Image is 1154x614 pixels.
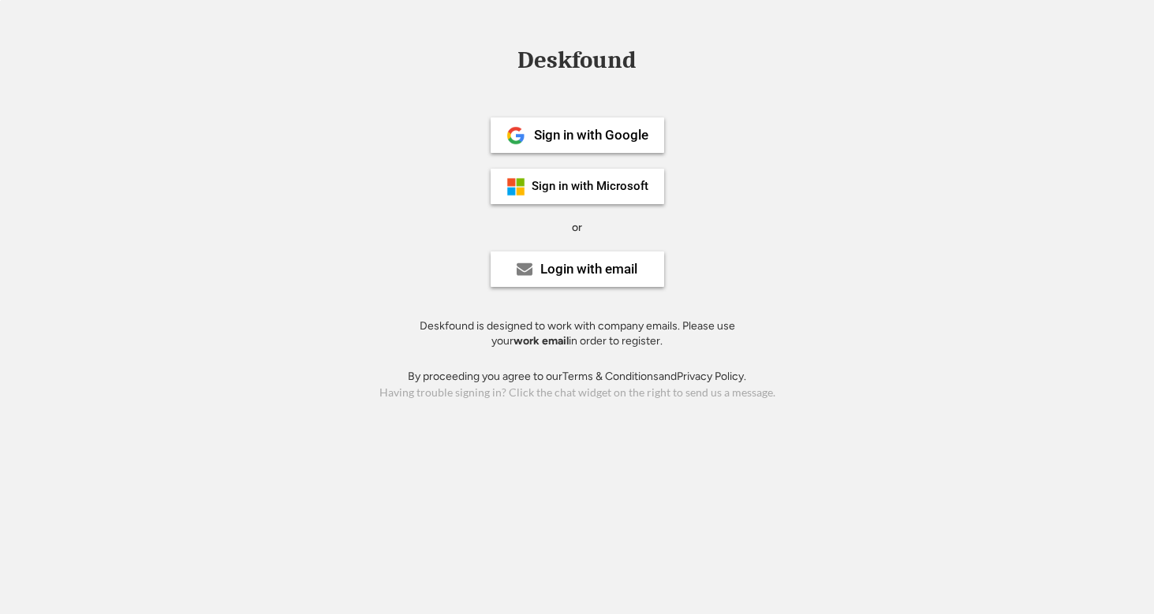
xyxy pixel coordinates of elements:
[562,370,659,383] a: Terms & Conditions
[532,180,648,192] div: Sign in with Microsoft
[572,220,582,236] div: or
[400,318,755,349] div: Deskfound is designed to work with company emails. Please use your in order to register.
[506,177,525,196] img: ms-symbollockup_mssymbol_19.png
[506,126,525,145] img: 1024px-Google__G__Logo.svg.png
[677,370,746,383] a: Privacy Policy.
[514,334,569,348] strong: work email
[408,369,746,385] div: By proceeding you agree to our and
[534,128,648,142] div: Sign in with Google
[540,262,637,276] div: Login with email
[510,48,644,73] div: Deskfound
